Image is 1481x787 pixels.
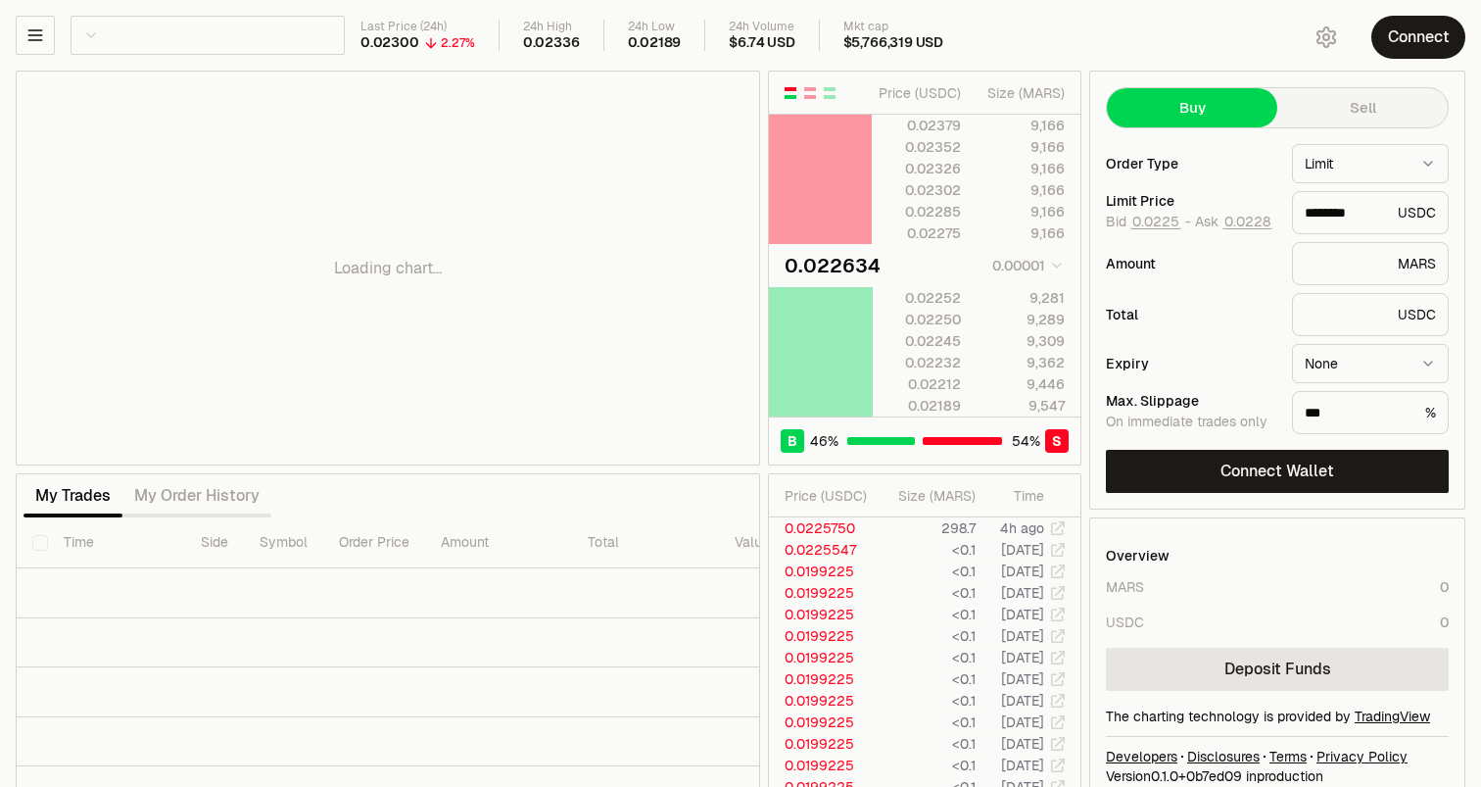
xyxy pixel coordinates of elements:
[783,85,798,101] button: Show Buy and Sell Orders
[1292,191,1449,234] div: USDC
[769,733,876,755] td: 0.0199225
[360,20,475,34] div: Last Price (24h)
[876,625,977,647] td: <0.1
[978,159,1065,178] div: 9,166
[769,668,876,690] td: 0.0199225
[843,20,943,34] div: Mkt cap
[891,486,976,506] div: Size ( MARS )
[876,755,977,776] td: <0.1
[1001,541,1044,559] time: [DATE]
[769,539,876,561] td: 0.0225547
[1292,391,1449,434] div: %
[185,517,244,568] th: Side
[1106,394,1276,408] div: Max. Slippage
[843,34,943,52] div: $5,766,319 USD
[874,116,961,135] div: 0.02379
[769,647,876,668] td: 0.0199225
[1292,242,1449,285] div: MARS
[1106,214,1191,231] span: Bid -
[1106,257,1276,271] div: Amount
[1106,450,1449,493] button: Connect Wallet
[244,517,323,568] th: Symbol
[729,34,794,52] div: $6.74 USD
[441,35,475,51] div: 2.27%
[523,20,580,34] div: 24h High
[802,85,818,101] button: Show Sell Orders Only
[769,582,876,604] td: 0.0199225
[1106,707,1449,726] div: The charting technology is provided by
[122,476,271,516] button: My Order History
[874,310,961,329] div: 0.02250
[874,137,961,157] div: 0.02352
[769,625,876,647] td: 0.0199225
[874,83,961,103] div: Price ( USDC )
[810,431,838,451] span: 46 %
[1001,584,1044,602] time: [DATE]
[323,517,425,568] th: Order Price
[1440,613,1449,632] div: 0
[769,690,876,712] td: 0.0199225
[874,180,961,200] div: 0.02302
[876,539,977,561] td: <0.1
[628,34,682,52] div: 0.02189
[1195,214,1272,231] span: Ask
[876,733,977,755] td: <0.1
[978,83,1065,103] div: Size ( MARS )
[978,374,1065,394] div: 9,446
[876,647,977,668] td: <0.1
[992,486,1044,506] div: Time
[874,202,961,221] div: 0.02285
[876,517,977,539] td: 298.7
[874,396,961,416] div: 0.02189
[769,561,876,582] td: 0.0199225
[1292,144,1449,183] button: Limit
[1001,757,1044,774] time: [DATE]
[978,137,1065,157] div: 9,166
[32,535,48,551] button: Select all
[978,202,1065,221] div: 9,166
[425,517,572,568] th: Amount
[1316,747,1408,766] a: Privacy Policy
[978,288,1065,308] div: 9,281
[24,476,122,516] button: My Trades
[1001,606,1044,623] time: [DATE]
[1106,414,1276,431] div: On immediate trades only
[334,257,442,280] p: Loading chart...
[1107,88,1277,127] button: Buy
[978,180,1065,200] div: 9,166
[874,223,961,243] div: 0.02275
[769,517,876,539] td: 0.0225750
[1292,344,1449,383] button: None
[1052,431,1062,451] span: S
[1106,357,1276,370] div: Expiry
[1222,214,1272,229] button: 0.0228
[1106,577,1144,597] div: MARS
[874,331,961,351] div: 0.02245
[1440,577,1449,597] div: 0
[1106,194,1276,208] div: Limit Price
[769,604,876,625] td: 0.0199225
[1001,627,1044,645] time: [DATE]
[874,353,961,372] div: 0.02232
[978,396,1065,416] div: 9,547
[1292,293,1449,336] div: USDC
[1001,692,1044,710] time: [DATE]
[1106,157,1276,171] div: Order Type
[1269,747,1307,766] a: Terms
[769,755,876,776] td: 0.0199225
[1001,713,1044,731] time: [DATE]
[1130,214,1181,229] button: 0.0225
[1106,308,1276,321] div: Total
[785,486,875,506] div: Price ( USDC )
[1012,431,1040,451] span: 54 %
[1106,546,1170,566] div: Overview
[1277,88,1448,127] button: Sell
[876,690,977,712] td: <0.1
[523,34,580,52] div: 0.02336
[986,254,1065,277] button: 0.00001
[48,517,185,568] th: Time
[1000,519,1044,537] time: 4h ago
[978,223,1065,243] div: 9,166
[978,116,1065,135] div: 9,166
[729,20,794,34] div: 24h Volume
